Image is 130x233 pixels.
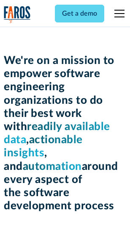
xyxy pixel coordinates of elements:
a: home [4,6,31,23]
span: readily available data [4,121,110,145]
span: automation [23,161,82,172]
a: Get a demo [55,5,104,22]
img: Logo of the analytics and reporting company Faros. [4,6,31,23]
span: actionable insights [4,134,83,158]
h1: We're on a mission to empower software engineering organizations to do their best work with , , a... [4,54,126,213]
div: menu [109,3,126,24]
